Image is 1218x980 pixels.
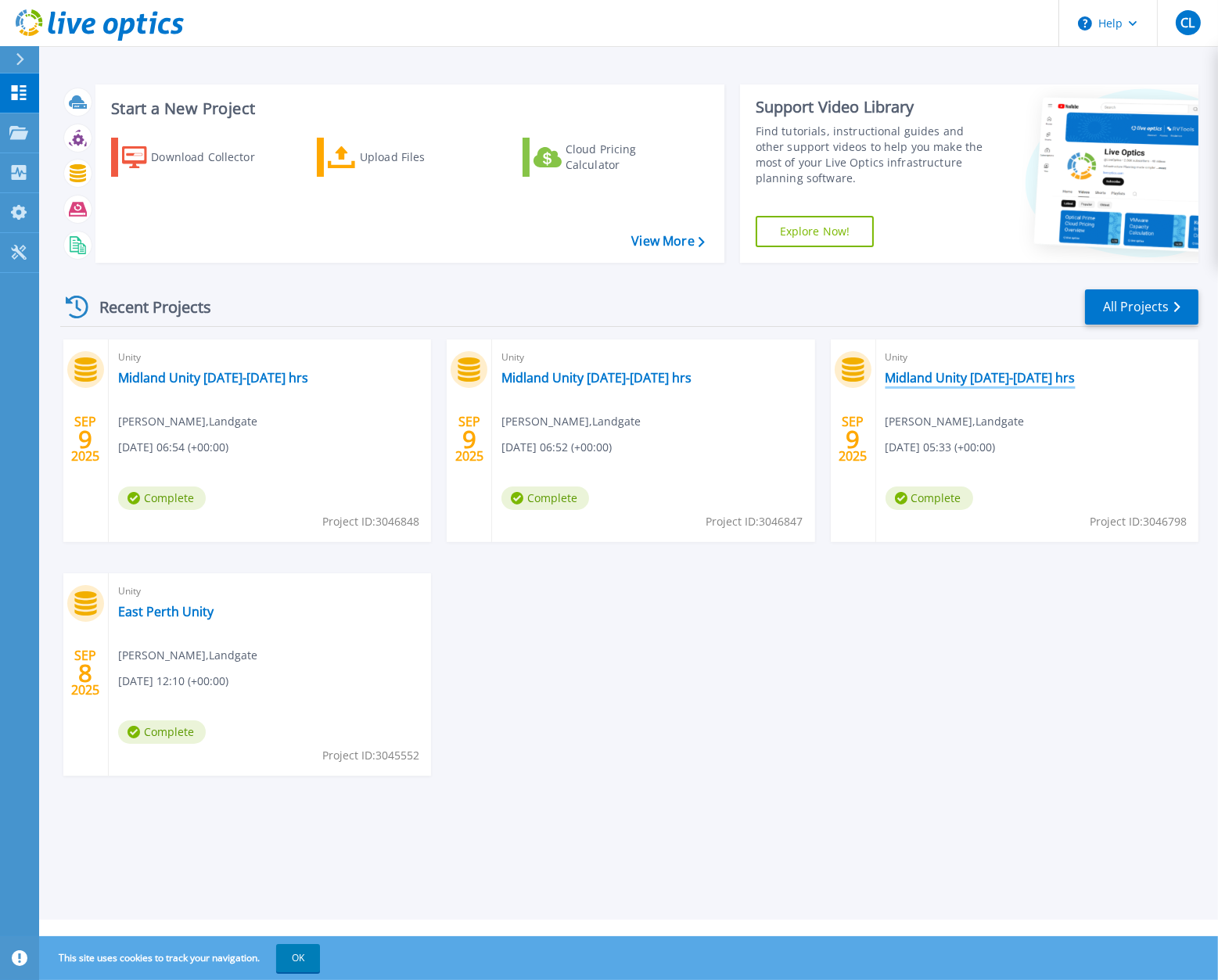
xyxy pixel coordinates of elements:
span: Complete [118,720,206,744]
span: Unity [118,349,422,366]
a: Download Collector [111,138,286,177]
span: Project ID: 3046847 [706,513,803,530]
div: Upload Files [360,142,485,173]
a: Cloud Pricing Calculator [523,138,697,177]
a: All Projects [1085,289,1198,325]
span: Project ID: 3046848 [322,513,419,530]
span: [PERSON_NAME] , Landgate [118,413,257,430]
span: Project ID: 3046798 [1090,513,1187,530]
span: Complete [501,486,589,510]
span: [DATE] 06:52 (+00:00) [501,439,612,456]
a: Midland Unity [DATE]-[DATE] hrs [118,370,308,386]
div: SEP 2025 [70,411,100,468]
span: 9 [846,433,860,446]
h3: Start a New Project [111,100,704,117]
div: Find tutorials, instructional guides and other support videos to help you make the most of your L... [756,124,986,186]
span: Unity [118,583,422,600]
div: SEP 2025 [838,411,868,468]
a: Midland Unity [DATE]-[DATE] hrs [501,370,692,386]
span: 8 [78,666,92,680]
span: Complete [886,486,973,510]
span: This site uses cookies to track your navigation. [43,944,320,972]
a: Upload Files [317,138,491,177]
div: Download Collector [151,142,276,173]
a: East Perth Unity [118,604,214,619]
div: Recent Projects [60,288,232,326]
button: OK [276,944,320,972]
span: 9 [78,433,92,446]
a: Midland Unity [DATE]-[DATE] hrs [886,370,1076,386]
span: Unity [886,349,1189,366]
span: [DATE] 05:33 (+00:00) [886,439,996,456]
span: [DATE] 06:54 (+00:00) [118,439,228,456]
a: Explore Now! [756,216,875,247]
span: Unity [501,349,805,366]
div: SEP 2025 [455,411,484,468]
span: [PERSON_NAME] , Landgate [501,413,641,430]
div: Cloud Pricing Calculator [566,142,691,173]
span: Complete [118,486,206,510]
div: SEP 2025 [70,644,100,702]
span: [DATE] 12:10 (+00:00) [118,673,228,690]
span: CL [1180,16,1195,29]
span: [PERSON_NAME] , Landgate [886,413,1025,430]
span: Project ID: 3045552 [322,747,419,764]
span: [PERSON_NAME] , Landgate [118,647,257,664]
a: View More [631,234,704,249]
div: Support Video Library [756,97,986,117]
span: 9 [462,433,476,446]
